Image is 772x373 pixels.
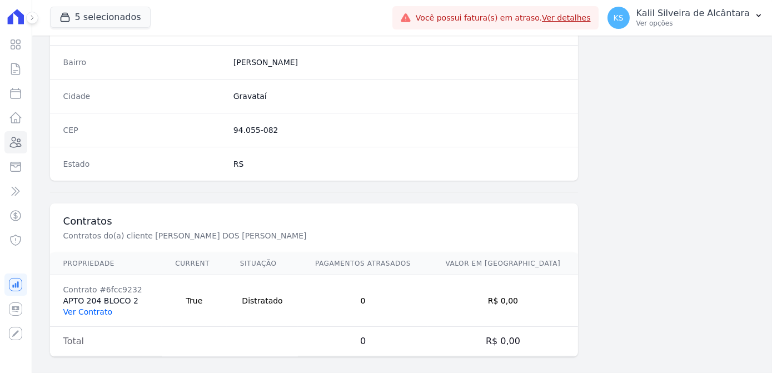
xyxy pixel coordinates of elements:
span: KS [614,14,624,22]
p: Contratos do(a) cliente [PERSON_NAME] DOS [PERSON_NAME] [63,230,437,241]
dd: [PERSON_NAME] [233,57,565,68]
p: Ver opções [636,19,750,28]
dt: CEP [63,125,225,136]
p: Kalil Silveira de Alcântara [636,8,750,19]
a: Ver Contrato [63,307,112,316]
dd: RS [233,158,565,170]
th: Pagamentos Atrasados [298,252,427,275]
button: KS Kalil Silveira de Alcântara Ver opções [599,2,772,33]
td: R$ 0,00 [428,327,578,356]
th: Situação [227,252,298,275]
dd: 94.055-082 [233,125,565,136]
td: 0 [298,327,427,356]
th: Propriedade [50,252,162,275]
th: Valor em [GEOGRAPHIC_DATA] [428,252,578,275]
th: Current [162,252,227,275]
a: Ver detalhes [542,13,591,22]
span: Você possui fatura(s) em atraso. [416,12,591,24]
dt: Cidade [63,91,225,102]
button: 5 selecionados [50,7,151,28]
td: APTO 204 BLOCO 2 [50,275,162,327]
td: R$ 0,00 [428,275,578,327]
dt: Estado [63,158,225,170]
td: 0 [298,275,427,327]
dt: Bairro [63,57,225,68]
td: Distratado [227,275,298,327]
td: True [162,275,227,327]
h3: Contratos [63,215,565,228]
dd: Gravataí [233,91,565,102]
div: Contrato #6fcc9232 [63,284,149,295]
td: Total [50,327,162,356]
